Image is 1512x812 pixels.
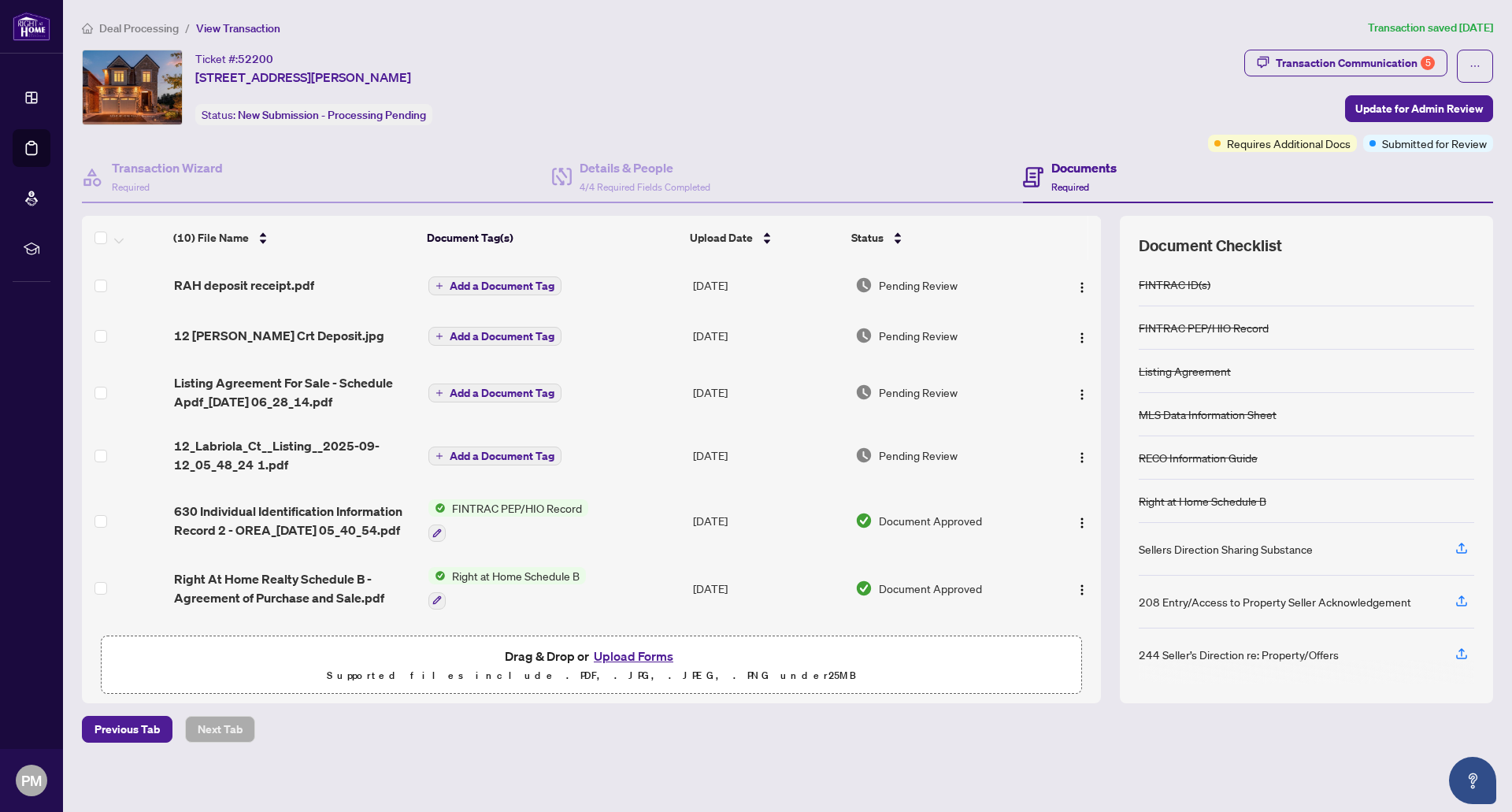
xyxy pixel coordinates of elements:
[428,276,561,296] button: Add a Document Tag
[1076,332,1088,344] img: Logo
[82,716,172,743] button: Previous Tab
[855,276,873,294] img: Document Status
[195,68,411,87] span: [STREET_ADDRESS][PERSON_NAME]
[83,50,182,124] img: IMG-E12390411_1.jpg
[428,499,446,517] img: Status Icon
[1139,276,1210,293] div: FINTRAC ID(s)
[196,21,280,35] span: View Transaction
[1421,56,1435,70] div: 5
[1076,451,1088,464] img: Logo
[851,229,884,247] span: Status
[1276,50,1435,76] div: Transaction Communication
[174,436,416,474] span: 12_Labriola_Ct__Listing__2025-09-12_05_48_24 1.pdf
[450,331,554,342] span: Add a Document Tag
[1139,319,1269,336] div: FINTRAC PEP/HIO Record
[112,181,150,193] span: Required
[173,229,249,247] span: (10) File Name
[446,567,586,584] span: Right at Home Schedule B
[1069,508,1095,533] button: Logo
[428,446,561,466] button: Add a Document Tag
[879,384,958,401] span: Pending Review
[855,447,873,464] img: Document Status
[1345,95,1493,122] button: Update for Admin Review
[1139,449,1258,466] div: RECO Information Guide
[855,384,873,401] img: Document Status
[174,569,416,607] span: Right At Home Realty Schedule B - Agreement of Purchase and Sale.pdf
[1139,646,1339,663] div: 244 Seller’s Direction re: Property/Offers
[1139,492,1266,510] div: Right at Home Schedule B
[435,282,443,290] span: plus
[13,12,50,41] img: logo
[687,310,849,361] td: [DATE]
[580,181,710,193] span: 4/4 Required Fields Completed
[1382,135,1487,152] span: Submitted for Review
[1355,96,1483,121] span: Update for Admin Review
[102,636,1081,695] span: Drag & Drop orUpload FormsSupported files include .PDF, .JPG, .JPEG, .PNG under25MB
[687,622,849,690] td: [DATE]
[195,50,273,68] div: Ticket #:
[879,512,982,529] span: Document Approved
[855,580,873,597] img: Document Status
[112,158,223,177] h4: Transaction Wizard
[687,424,849,487] td: [DATE]
[94,717,160,742] span: Previous Tab
[1069,443,1095,468] button: Logo
[690,229,753,247] span: Upload Date
[1244,50,1447,76] button: Transaction Communication5
[82,23,93,34] span: home
[185,716,255,743] button: Next Tab
[589,646,678,666] button: Upload Forms
[435,452,443,460] span: plus
[879,327,958,344] span: Pending Review
[435,332,443,340] span: plus
[879,580,982,597] span: Document Approved
[855,512,873,529] img: Document Status
[1449,757,1496,804] button: Open asap
[1076,517,1088,529] img: Logo
[428,567,446,584] img: Status Icon
[428,326,561,347] button: Add a Document Tag
[1051,158,1117,177] h4: Documents
[1069,380,1095,405] button: Logo
[174,502,416,539] span: 630 Individual Identification Information Record 2 - OREA_[DATE] 05_40_54.pdf
[1227,135,1351,152] span: Requires Additional Docs
[879,276,958,294] span: Pending Review
[845,216,1041,260] th: Status
[505,646,678,666] span: Drag & Drop or
[446,499,588,517] span: FINTRAC PEP/HIO Record
[428,384,561,402] button: Add a Document Tag
[238,108,426,122] span: New Submission - Processing Pending
[185,19,190,37] li: /
[450,387,554,399] span: Add a Document Tag
[684,216,845,260] th: Upload Date
[428,499,588,542] button: Status IconFINTRAC PEP/HIO Record
[1139,540,1313,558] div: Sellers Direction Sharing Substance
[195,104,432,125] div: Status:
[1469,61,1480,72] span: ellipsis
[580,158,710,177] h4: Details & People
[99,21,179,35] span: Deal Processing
[21,769,42,792] span: PM
[111,666,1072,685] p: Supported files include .PDF, .JPG, .JPEG, .PNG under 25 MB
[1076,281,1088,294] img: Logo
[687,361,849,424] td: [DATE]
[1069,323,1095,348] button: Logo
[1069,273,1095,298] button: Logo
[1069,576,1095,601] button: Logo
[428,327,561,346] button: Add a Document Tag
[421,216,684,260] th: Document Tag(s)
[879,447,958,464] span: Pending Review
[1051,181,1089,193] span: Required
[1139,406,1277,423] div: MLS Data Information Sheet
[1139,362,1231,380] div: Listing Agreement
[174,373,416,411] span: Listing Agreement For Sale - Schedule Apdf_[DATE] 06_28_14.pdf
[687,487,849,554] td: [DATE]
[238,52,273,66] span: 52200
[1368,19,1493,37] article: Transaction saved [DATE]
[174,326,384,345] span: 12 [PERSON_NAME] Crt Deposit.jpg
[435,389,443,397] span: plus
[1076,584,1088,596] img: Logo
[450,450,554,462] span: Add a Document Tag
[450,280,554,291] span: Add a Document Tag
[428,447,561,465] button: Add a Document Tag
